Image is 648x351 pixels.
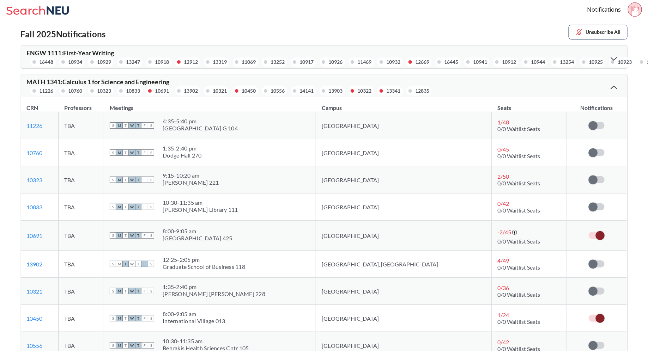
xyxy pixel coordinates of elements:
[148,204,154,210] span: S
[148,261,154,267] span: S
[21,29,106,39] h2: Fall 2025 Notifications
[416,87,430,95] div: 12835
[116,177,122,183] span: M
[104,97,316,112] th: Meetings
[387,87,401,95] div: 13341
[135,315,141,321] span: T
[27,104,38,112] div: CRN
[110,177,116,183] span: S
[316,193,492,221] td: [GEOGRAPHIC_DATA]
[110,342,116,349] span: S
[531,58,545,66] div: 10944
[141,177,148,183] span: F
[587,6,621,13] a: Notifications
[141,122,148,129] span: F
[110,204,116,210] span: S
[316,251,492,278] td: [GEOGRAPHIC_DATA], [GEOGRAPHIC_DATA]
[116,232,122,239] span: M
[27,49,114,57] span: ENGW 1111 : First-Year Writing
[497,125,540,132] span: 0/0 Waitlist Seats
[97,58,111,66] div: 10929
[129,204,135,210] span: W
[497,312,509,318] span: 1 / 24
[497,257,509,264] span: 4 / 49
[163,263,245,270] div: Graduate School of Business 118
[116,122,122,129] span: M
[68,87,83,95] div: 10760
[122,149,129,156] span: T
[110,149,116,156] span: S
[129,288,135,294] span: W
[242,58,256,66] div: 11069
[122,204,129,210] span: T
[27,315,43,322] a: 10450
[316,221,492,251] td: [GEOGRAPHIC_DATA]
[27,232,43,239] a: 10691
[560,58,574,66] div: 13254
[110,261,116,267] span: S
[163,152,202,159] div: Dodge Hall 270
[129,315,135,321] span: W
[497,173,509,180] span: 2 / 50
[163,145,202,152] div: 1:35 - 2:40 pm
[27,204,43,210] a: 10833
[316,112,492,139] td: [GEOGRAPHIC_DATA]
[163,199,238,206] div: 10:30 - 11:35 am
[497,229,511,235] span: -2 / 45
[110,232,116,239] span: S
[129,177,135,183] span: W
[135,232,141,239] span: T
[502,58,516,66] div: 10912
[242,87,256,95] div: 10450
[129,261,135,267] span: W
[148,342,154,349] span: S
[163,172,219,179] div: 9:15 - 10:20 am
[141,288,148,294] span: F
[387,58,401,66] div: 10932
[59,166,104,193] td: TBA
[59,221,104,251] td: TBA
[618,58,632,66] div: 10923
[497,318,540,325] span: 0/0 Waitlist Seats
[213,87,227,95] div: 10321
[122,342,129,349] span: T
[27,122,43,129] a: 11226
[148,315,154,321] span: S
[116,261,122,267] span: M
[163,125,238,132] div: [GEOGRAPHIC_DATA] G 104
[122,122,129,129] span: T
[213,58,227,66] div: 13319
[116,315,122,321] span: M
[59,97,104,112] th: Professors
[569,25,628,39] button: Unsubscribe All
[59,193,104,221] td: TBA
[316,278,492,305] td: [GEOGRAPHIC_DATA]
[473,58,487,66] div: 10941
[300,87,314,95] div: 14141
[59,112,104,139] td: TBA
[300,58,314,66] div: 10917
[148,122,154,129] span: S
[497,264,540,271] span: 0/0 Waitlist Seats
[358,87,372,95] div: 10322
[122,315,129,321] span: T
[497,291,540,298] span: 0/0 Waitlist Seats
[163,256,245,263] div: 12:25 - 2:05 pm
[575,28,583,36] img: unsubscribe.svg
[135,342,141,349] span: T
[59,278,104,305] td: TBA
[116,204,122,210] span: M
[135,177,141,183] span: T
[497,284,509,291] span: 0 / 36
[116,149,122,156] span: M
[271,58,285,66] div: 13252
[316,97,492,112] th: Campus
[27,261,43,267] a: 13902
[68,58,83,66] div: 10934
[141,149,148,156] span: F
[358,58,372,66] div: 11469
[155,58,169,66] div: 10918
[271,87,285,95] div: 10556
[129,232,135,239] span: W
[589,58,603,66] div: 10925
